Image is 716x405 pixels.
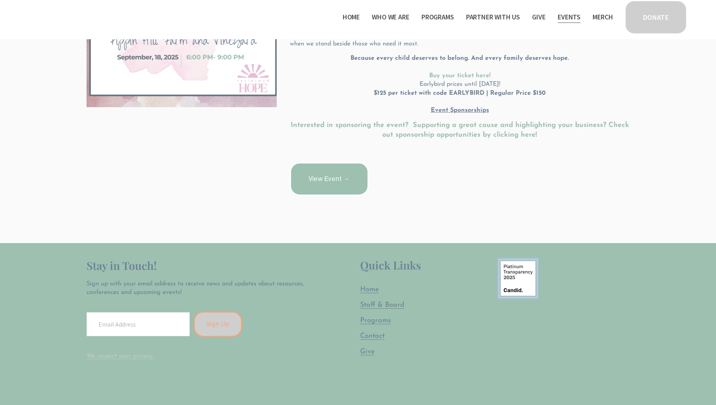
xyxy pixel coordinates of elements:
a: folder dropdown [421,11,454,23]
span: Staff & Board [360,302,404,309]
h2: Stay in Touch! [87,257,310,274]
span: Home [360,286,379,293]
span: Quick Links [360,258,421,272]
a: Merch [593,11,613,23]
a: Home [360,285,379,295]
a: Events [558,11,581,23]
a: folder dropdown [372,11,409,23]
strong: Because every child deserves to belong. And every family deserves hope. [350,55,569,61]
u: Event Sponsorships [431,107,489,113]
span: Programs [360,317,391,324]
a: Buy your ticket here! [429,73,491,79]
p: Sign up with your email address to receive news and updates about resources, conferences and upco... [87,280,310,297]
a: Give [360,347,374,357]
a: We respect your privacy. [87,353,154,359]
a: Programs [360,316,391,326]
a: Contact [360,332,385,341]
input: Email Address [87,312,190,336]
a: Give [532,11,545,23]
span: Sign Up [206,320,230,328]
span: Programs [421,12,454,23]
a: Interested in sponsoring the event? Supporting a great cause and highlighting your business? Chec... [291,122,631,139]
strong: $125 per ticket with code EARLYBIRD | Regular Price $150 [374,90,546,96]
a: Home [343,11,360,23]
span: Contact [360,333,385,340]
span: Who We Are [372,12,409,23]
span: Give [360,348,374,355]
button: Sign Up [194,311,243,337]
a: Staff & Board [360,301,404,310]
a: folder dropdown [466,11,520,23]
a: View Event → [290,162,369,196]
img: 9878580 [497,257,539,299]
p: Earlybird prices until [DATE]! [290,54,630,115]
span: Partner With Us [466,12,520,23]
